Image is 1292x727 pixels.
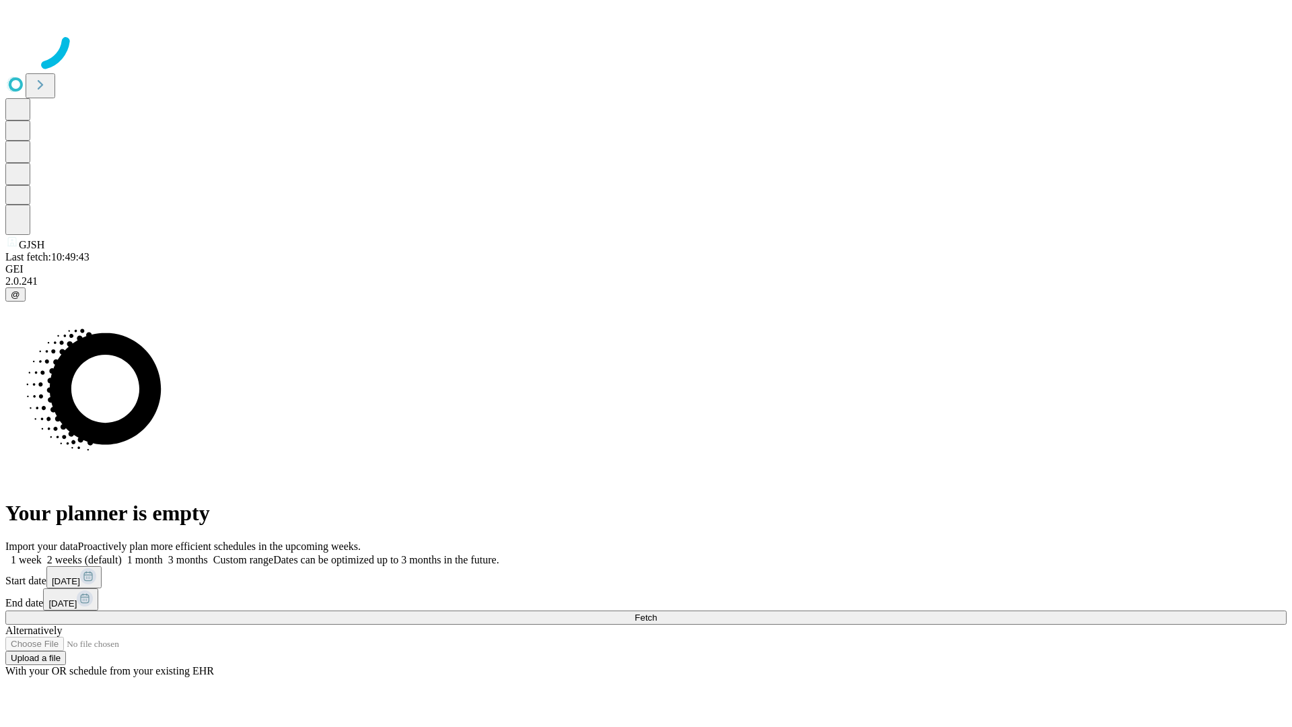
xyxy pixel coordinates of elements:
[635,613,657,623] span: Fetch
[11,554,42,565] span: 1 week
[5,501,1287,526] h1: Your planner is empty
[47,554,122,565] span: 2 weeks (default)
[168,554,208,565] span: 3 months
[5,251,89,263] span: Last fetch: 10:49:43
[5,611,1287,625] button: Fetch
[127,554,163,565] span: 1 month
[5,275,1287,287] div: 2.0.241
[213,554,273,565] span: Custom range
[5,588,1287,611] div: End date
[78,541,361,552] span: Proactively plan more efficient schedules in the upcoming weeks.
[273,554,499,565] span: Dates can be optimized up to 3 months in the future.
[5,566,1287,588] div: Start date
[5,263,1287,275] div: GEI
[5,287,26,302] button: @
[52,576,80,586] span: [DATE]
[48,598,77,609] span: [DATE]
[5,665,214,677] span: With your OR schedule from your existing EHR
[46,566,102,588] button: [DATE]
[5,541,78,552] span: Import your data
[5,625,62,636] span: Alternatively
[43,588,98,611] button: [DATE]
[5,651,66,665] button: Upload a file
[11,289,20,300] span: @
[19,239,44,250] span: GJSH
